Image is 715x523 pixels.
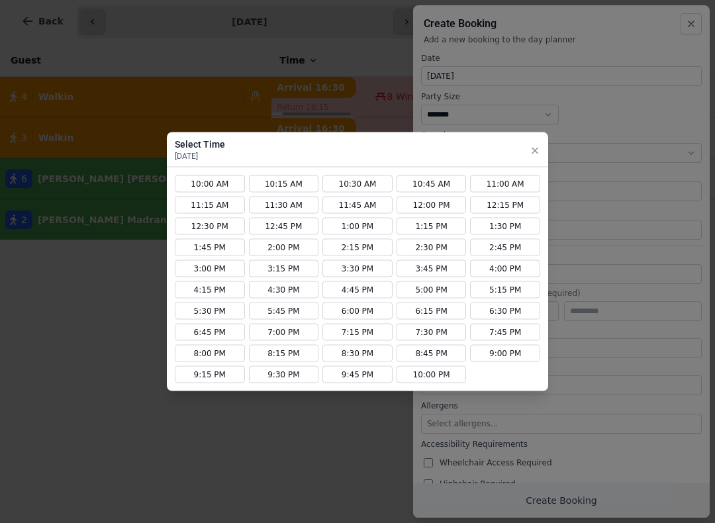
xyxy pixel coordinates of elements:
[322,239,393,256] button: 2:15 PM
[397,197,467,214] button: 12:00 PM
[175,345,245,362] button: 8:00 PM
[322,218,393,235] button: 1:00 PM
[470,239,540,256] button: 2:45 PM
[397,324,467,341] button: 7:30 PM
[175,239,245,256] button: 1:45 PM
[470,345,540,362] button: 9:00 PM
[249,175,319,193] button: 10:15 AM
[397,303,467,320] button: 6:15 PM
[322,197,393,214] button: 11:45 AM
[249,218,319,235] button: 12:45 PM
[470,281,540,299] button: 5:15 PM
[397,260,467,277] button: 3:45 PM
[249,260,319,277] button: 3:15 PM
[470,324,540,341] button: 7:45 PM
[397,239,467,256] button: 2:30 PM
[322,175,393,193] button: 10:30 AM
[397,218,467,235] button: 1:15 PM
[322,345,393,362] button: 8:30 PM
[470,260,540,277] button: 4:00 PM
[175,175,245,193] button: 10:00 AM
[175,260,245,277] button: 3:00 PM
[470,197,540,214] button: 12:15 PM
[322,303,393,320] button: 6:00 PM
[322,260,393,277] button: 3:30 PM
[175,366,245,383] button: 9:15 PM
[249,345,319,362] button: 8:15 PM
[249,366,319,383] button: 9:30 PM
[397,175,467,193] button: 10:45 AM
[175,281,245,299] button: 4:15 PM
[249,239,319,256] button: 2:00 PM
[470,175,540,193] button: 11:00 AM
[470,303,540,320] button: 6:30 PM
[175,151,225,162] p: [DATE]
[397,366,467,383] button: 10:00 PM
[175,324,245,341] button: 6:45 PM
[322,324,393,341] button: 7:15 PM
[175,218,245,235] button: 12:30 PM
[175,138,225,151] h3: Select Time
[322,281,393,299] button: 4:45 PM
[175,197,245,214] button: 11:15 AM
[249,281,319,299] button: 4:30 PM
[470,218,540,235] button: 1:30 PM
[249,197,319,214] button: 11:30 AM
[397,281,467,299] button: 5:00 PM
[249,303,319,320] button: 5:45 PM
[397,345,467,362] button: 8:45 PM
[322,366,393,383] button: 9:45 PM
[249,324,319,341] button: 7:00 PM
[175,303,245,320] button: 5:30 PM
